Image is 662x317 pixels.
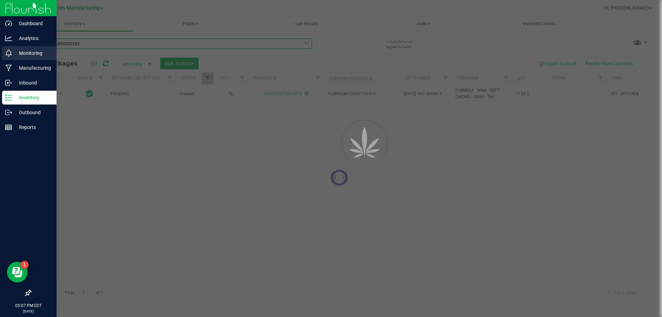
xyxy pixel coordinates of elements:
[12,93,53,102] p: Inventory
[5,20,12,27] inline-svg: Dashboard
[12,108,53,117] p: Outbound
[12,64,53,72] p: Manufacturing
[20,261,29,269] iframe: Resource center unread badge
[12,19,53,28] p: Dashboard
[5,79,12,86] inline-svg: Inbound
[5,65,12,71] inline-svg: Manufacturing
[3,309,53,314] p: [DATE]
[5,124,12,131] inline-svg: Reports
[12,123,53,131] p: Reports
[5,35,12,42] inline-svg: Analytics
[5,94,12,101] inline-svg: Inventory
[12,34,53,42] p: Analytics
[5,50,12,57] inline-svg: Monitoring
[5,109,12,116] inline-svg: Outbound
[12,49,53,57] p: Monitoring
[7,262,28,283] iframe: Resource center
[12,79,53,87] p: Inbound
[3,303,53,309] p: 05:07 PM EDT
